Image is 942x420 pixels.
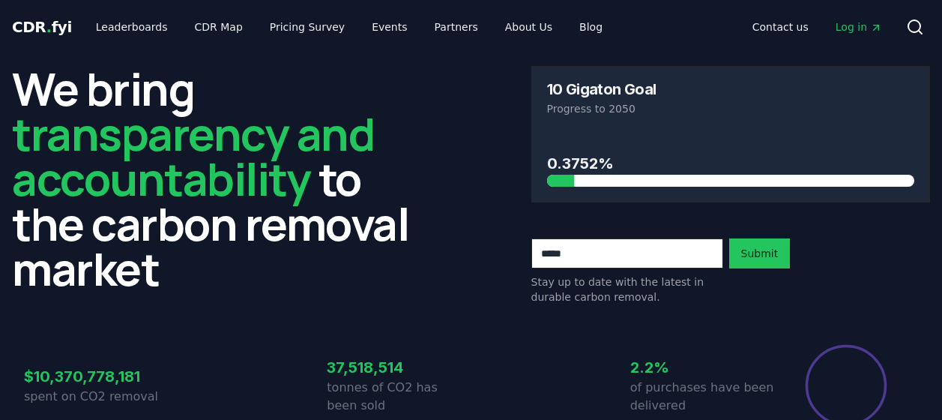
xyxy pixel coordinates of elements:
h3: 0.3752% [547,152,915,175]
nav: Main [740,13,894,40]
span: Log in [836,19,882,34]
a: CDR.fyi [12,16,72,37]
a: Contact us [740,13,821,40]
a: Pricing Survey [258,13,357,40]
button: Submit [729,238,791,268]
a: Blog [567,13,615,40]
p: of purchases have been delivered [630,379,774,415]
p: tonnes of CO2 has been sold [327,379,471,415]
span: CDR fyi [12,18,72,36]
a: Leaderboards [84,13,180,40]
h3: 37,518,514 [327,356,471,379]
h3: 10 Gigaton Goal [547,82,656,97]
a: Events [360,13,419,40]
p: Stay up to date with the latest in durable carbon removal. [531,274,723,304]
nav: Main [84,13,615,40]
p: spent on CO2 removal [24,388,168,406]
h3: $10,370,778,181 [24,365,168,388]
span: . [46,18,52,36]
h2: We bring to the carbon removal market [12,66,411,291]
p: Progress to 2050 [547,101,915,116]
a: About Us [493,13,564,40]
span: transparency and accountability [12,103,374,209]
a: CDR Map [183,13,255,40]
a: Partners [423,13,490,40]
h3: 2.2% [630,356,774,379]
a: Log in [824,13,894,40]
